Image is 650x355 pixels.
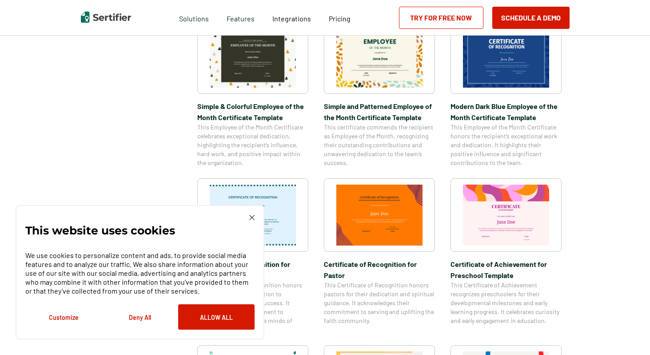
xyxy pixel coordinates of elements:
[197,101,308,123] span: Simple & Colorful Employee of the Month Certificate Template
[81,12,131,23] img: Sertifier | Digital Credentialing Platform
[451,20,562,167] a: Modern Dark Blue Employee of the Month Certificate TemplateModern Dark Blue Employee of the Month...
[451,101,562,123] span: Modern Dark Blue Employee of the Month Certificate Template
[249,215,255,220] img: Cookie Popup Close
[324,258,435,281] span: Certificate of Recognition for Pastor
[336,185,423,246] img: Certificate of Recognition for Pastor
[210,185,296,246] img: Certificate of Recognition for Teachers Template
[324,101,435,123] span: Simple and Patterned Employee of the Month Certificate Template
[272,12,311,23] a: Integrations
[324,20,435,167] a: Simple and Patterned Employee of the Month Certificate TemplateSimple and Patterned Employee of t...
[197,123,308,167] span: This Employee of the Month Certificate celebrates exceptional dedication, highlighting the recipi...
[451,123,562,167] span: This Employee of the Month Certificate honors the recipient’s exceptional work and dedication. It...
[227,12,255,23] span: Features
[197,20,308,167] a: Simple & Colorful Employee of the Month Certificate TemplateSimple & Colorful Employee of the Mon...
[25,304,102,330] button: Customize
[179,12,209,23] span: Solutions
[178,304,255,330] button: Allow All
[25,251,255,295] p: We use cookies to personalize content and ads, to provide social media features and to analyze ou...
[272,14,311,23] span: Integrations
[324,281,435,325] span: This Certificate of Recognition honors pastors for their dedication and spiritual guidance. It ac...
[329,14,351,23] span: Pricing
[336,27,423,88] img: Simple and Patterned Employee of the Month Certificate Template
[324,178,435,334] a: Certificate of Recognition for PastorCertificate of Recognition for PastorThis Certificate of Rec...
[102,304,178,330] button: Deny All
[451,258,562,281] span: Certificate of Achievement for Preschool Template
[463,185,549,246] img: Certificate of Achievement for Preschool Template
[210,27,296,88] img: Simple & Colorful Employee of the Month Certificate Template
[329,12,351,23] a: Pricing
[25,226,175,235] p: This website uses cookies
[399,7,483,29] a: Try for Free Now
[324,123,435,167] span: This certificate commends the recipient as Employee of the Month, recognizing their outstanding c...
[451,178,562,334] a: Certificate of Achievement for Preschool TemplateCertificate of Achievement for Preschool Templat...
[492,7,570,29] button: Schedule a Demo
[451,281,562,325] span: This Certificate of Achievement recognizes preschoolers for their developmental milestones and ea...
[197,178,308,334] a: Certificate of Recognition for Teachers TemplateCertificate of Recognition for Teachers TemplateT...
[463,27,549,88] img: Modern Dark Blue Employee of the Month Certificate Template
